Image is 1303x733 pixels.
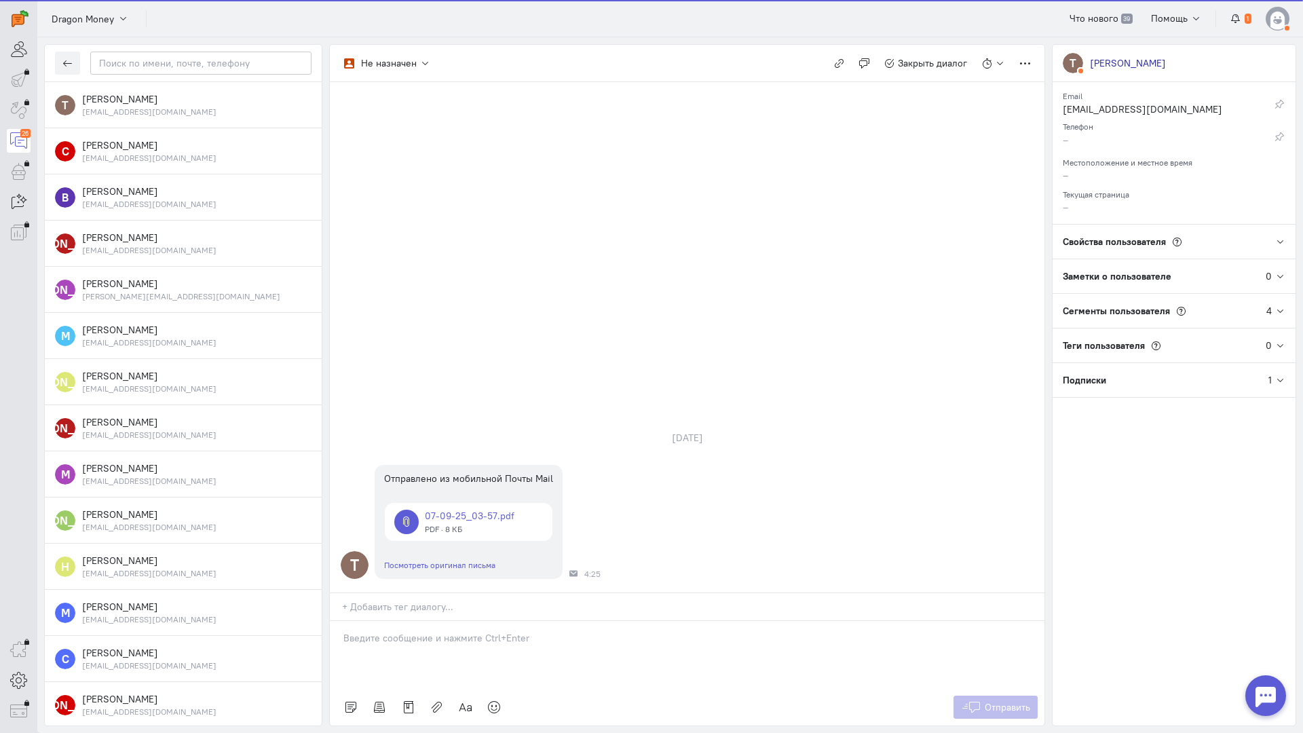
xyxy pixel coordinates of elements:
small: anastasia.tel1710@icloud.com [82,290,280,302]
span: Свойства пользователя [1063,236,1166,248]
text: [PERSON_NAME] [20,236,110,250]
small: nikitasobolev895@gmail.com [82,244,216,256]
span: – [1063,201,1068,213]
input: Поиск по имени, почте, телефону [90,52,311,75]
small: timafej.timafej@bk.ru [82,106,216,117]
button: Отправить [953,696,1038,719]
text: [PERSON_NAME] [20,698,110,712]
div: 1 [1268,373,1272,387]
span: Керамат Хажбикаров [82,508,158,521]
text: В [62,190,69,204]
text: H [61,559,69,574]
span: Dragon Money [52,12,114,26]
div: Почта [569,569,578,578]
span: Сегменты пользователя [1063,305,1170,317]
span: 1 [1245,14,1251,24]
small: ziba1991az@gmail.com [82,429,216,440]
text: М [61,605,70,620]
span: Закрыть диалог [898,57,967,69]
small: Email [1063,88,1082,101]
a: Что нового 39 [1062,7,1140,30]
span: Михаил Якушев [82,324,158,336]
a: 26 [7,129,31,153]
button: Dragon Money [44,6,136,31]
span: Отправить [985,701,1030,713]
img: carrot-quest.svg [12,10,29,27]
span: 4:25 [584,569,601,579]
div: [PERSON_NAME] [1090,56,1166,70]
div: [EMAIL_ADDRESS][DOMAIN_NAME] [1063,102,1253,119]
div: Текущая страница [1063,185,1285,200]
div: Отправлено из мобильной Почты Mail [384,472,553,485]
span: Теги пользователя [1063,339,1145,352]
img: default-v4.png [1266,7,1289,31]
div: 0 [1266,339,1272,352]
span: – [1063,169,1068,181]
span: Николай Олегович [82,416,158,428]
text: Т [1070,56,1076,70]
span: Анастасия Фридцких [82,278,158,290]
div: Не назначен [361,56,417,70]
small: gggghhggeehg1@gmail.com [82,567,216,579]
text: [PERSON_NAME] [20,513,110,527]
div: – [1063,133,1253,150]
span: Никита Соболев [82,231,158,244]
text: [PERSON_NAME] [20,421,110,435]
span: Володькин [82,185,158,198]
div: [DATE] [657,428,718,447]
span: 39 [1121,14,1133,24]
small: len4ik0935@gmail.com [82,383,216,394]
small: Телефон [1063,118,1093,132]
button: Закрыть диалог [877,52,975,75]
span: Леня Захаров [82,370,158,382]
small: allsuportwot@gmail.com [82,706,216,717]
span: Саня Левков [82,647,158,659]
button: Помощь [1144,7,1209,30]
div: Местоположение и местное время [1063,153,1285,168]
button: Не назначен [337,52,438,75]
text: [PERSON_NAME] [20,282,110,297]
text: М [61,328,70,343]
small: keramathazbikarov@icloud.com [82,521,216,533]
span: Миша Резников [82,601,158,613]
button: 1 [1223,7,1259,30]
div: 0 [1266,269,1272,283]
small: 89885179228s@gmail.com [82,152,216,164]
text: М [61,467,70,481]
span: Савелий [82,139,158,151]
text: Т [62,98,69,112]
small: levkovsanja219@gmail.com [82,660,216,671]
small: misha.reznikov.02@mail.ru [82,614,216,625]
span: Максим [82,462,158,474]
span: Тимафей Тимафей [82,93,158,105]
text: [PERSON_NAME] [20,375,110,389]
div: Заметки о пользователе [1053,259,1266,293]
text: Т [350,555,359,575]
text: С [62,652,69,666]
span: юлия ибрагимова [82,693,158,705]
div: 26 [20,129,31,138]
div: 4 [1266,304,1272,318]
span: Что нового [1070,12,1118,24]
span: Hu Ji [82,555,158,567]
small: akusevmihail34@gmail.com [82,337,216,348]
div: Подписки [1053,363,1268,397]
text: С [62,144,69,158]
span: Помощь [1151,12,1188,24]
a: Посмотреть оригинал письма [384,560,495,570]
small: volodkin781@gmail.com [82,198,216,210]
small: maksim23maloi@gmail.com [82,475,216,487]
